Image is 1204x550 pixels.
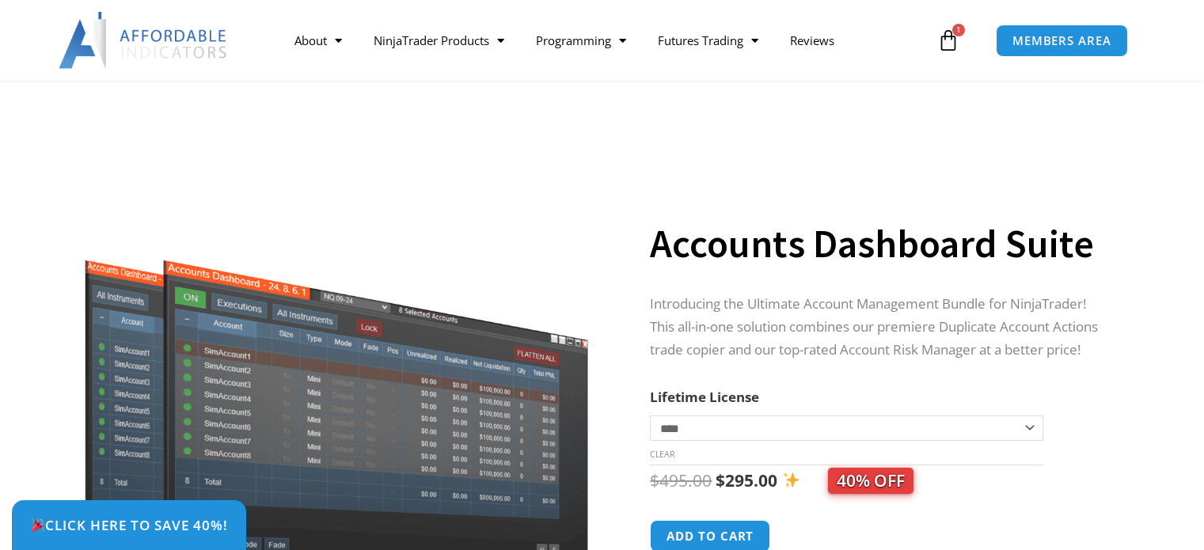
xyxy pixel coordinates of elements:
bdi: 495.00 [650,469,712,491]
span: $ [650,469,659,491]
a: About [279,22,358,59]
span: 40% OFF [828,468,913,494]
a: NinjaTrader Products [358,22,520,59]
a: MEMBERS AREA [996,25,1128,57]
a: Reviews [774,22,850,59]
a: 1 [913,17,983,63]
bdi: 295.00 [716,469,777,491]
img: ✨ [783,472,800,488]
span: $ [716,469,725,491]
img: LogoAI | Affordable Indicators – NinjaTrader [59,12,229,69]
a: Futures Trading [642,22,774,59]
span: 1 [952,24,965,36]
span: Click Here to save 40%! [30,518,228,532]
a: Clear options [650,449,674,460]
p: Introducing the Ultimate Account Management Bundle for NinjaTrader! This all-in-one solution comb... [650,293,1112,362]
nav: Menu [279,22,933,59]
span: MEMBERS AREA [1012,35,1111,47]
label: Lifetime License [650,388,759,406]
img: 🎉 [31,518,44,532]
a: 🎉Click Here to save 40%! [12,500,246,550]
h1: Accounts Dashboard Suite [650,216,1112,271]
a: Programming [520,22,642,59]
